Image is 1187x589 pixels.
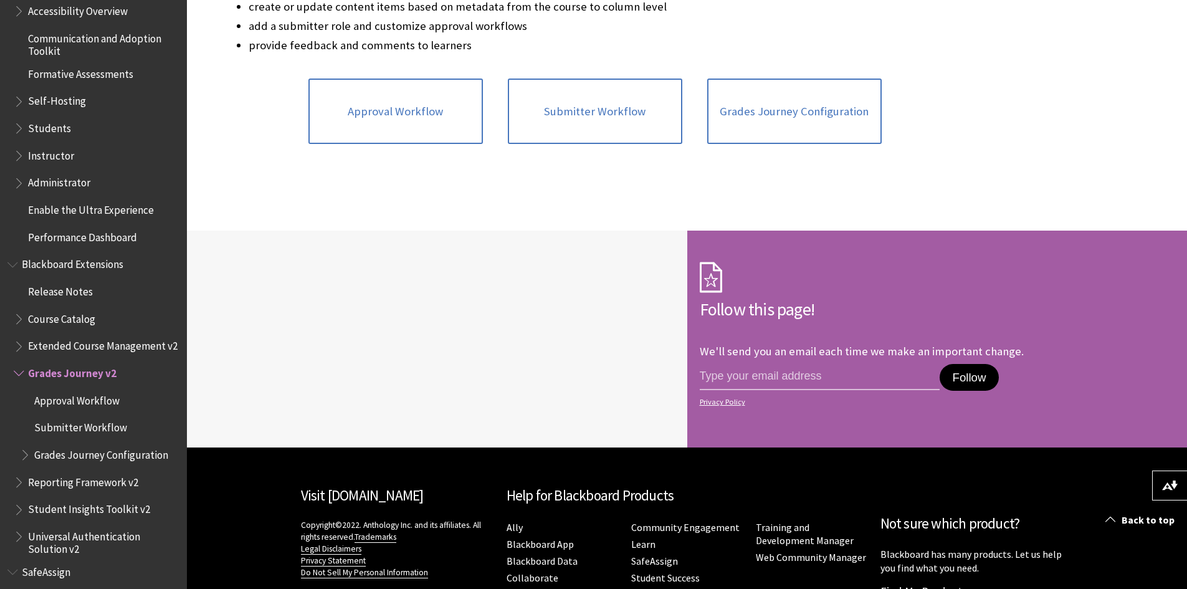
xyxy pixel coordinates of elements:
span: Communication and Adoption Toolkit [28,28,178,57]
a: Approval Workflow [308,79,483,145]
a: Visit [DOMAIN_NAME] [301,486,424,504]
a: Blackboard App [507,538,574,551]
span: Approval Workflow [34,390,120,407]
a: Web Community Manager [756,551,866,564]
span: Grades Journey Configuration [34,444,168,461]
span: Performance Dashboard [28,227,137,244]
a: Privacy Policy [700,398,1070,406]
h2: Follow this page! [700,296,1074,322]
span: Student Insights Toolkit v2 [28,499,150,516]
li: provide feedback and comments to learners [249,37,981,54]
span: Self-Hosting [28,91,86,108]
span: Release Notes [28,281,93,298]
span: Submitter Workflow [34,418,127,434]
span: Instructor [28,145,74,162]
a: Privacy Statement [301,555,366,567]
img: Subscription Icon [700,262,722,293]
a: Legal Disclaimers [301,544,361,555]
a: Community Engagement [631,521,740,534]
a: SafeAssign [631,555,678,568]
a: Submitter Workflow [508,79,682,145]
p: We'll send you an email each time we make an important change. [700,344,1024,358]
a: Grades Journey Configuration [707,79,882,145]
span: Enable the Ultra Experience [28,199,154,216]
span: Extended Course Management v2 [28,336,178,353]
h2: Help for Blackboard Products [507,485,868,507]
span: Universal Authentication Solution v2 [28,526,178,555]
p: Blackboard has many products. Let us help you find what you need. [880,547,1074,575]
button: Follow [940,364,998,391]
nav: Book outline for Blackboard Extensions [7,254,179,556]
a: Training and Development Manager [756,521,854,547]
a: Trademarks [355,532,396,543]
input: email address [700,364,940,390]
span: Accessibility Overview [28,1,128,17]
span: Grades Journey v2 [28,363,117,380]
a: Learn [631,538,655,551]
span: Blackboard Extensions [22,254,123,271]
span: Course Catalog [28,309,95,325]
a: Back to top [1096,509,1187,532]
span: Formative Assessments [28,64,133,80]
a: Collaborate [507,572,558,585]
p: Copyright©2022. Anthology Inc. and its affiliates. All rights reserved. [301,519,494,578]
li: add a submitter role and customize approval workflows [249,17,981,35]
span: SafeAssign [22,562,70,578]
a: Ally [507,521,523,534]
span: Students [28,118,71,135]
h2: Not sure which product? [880,513,1074,535]
span: Reporting Framework v2 [28,472,138,489]
span: Administrator [28,173,90,189]
a: Student Success [631,572,700,585]
a: Blackboard Data [507,555,578,568]
a: Do Not Sell My Personal Information [301,567,428,578]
